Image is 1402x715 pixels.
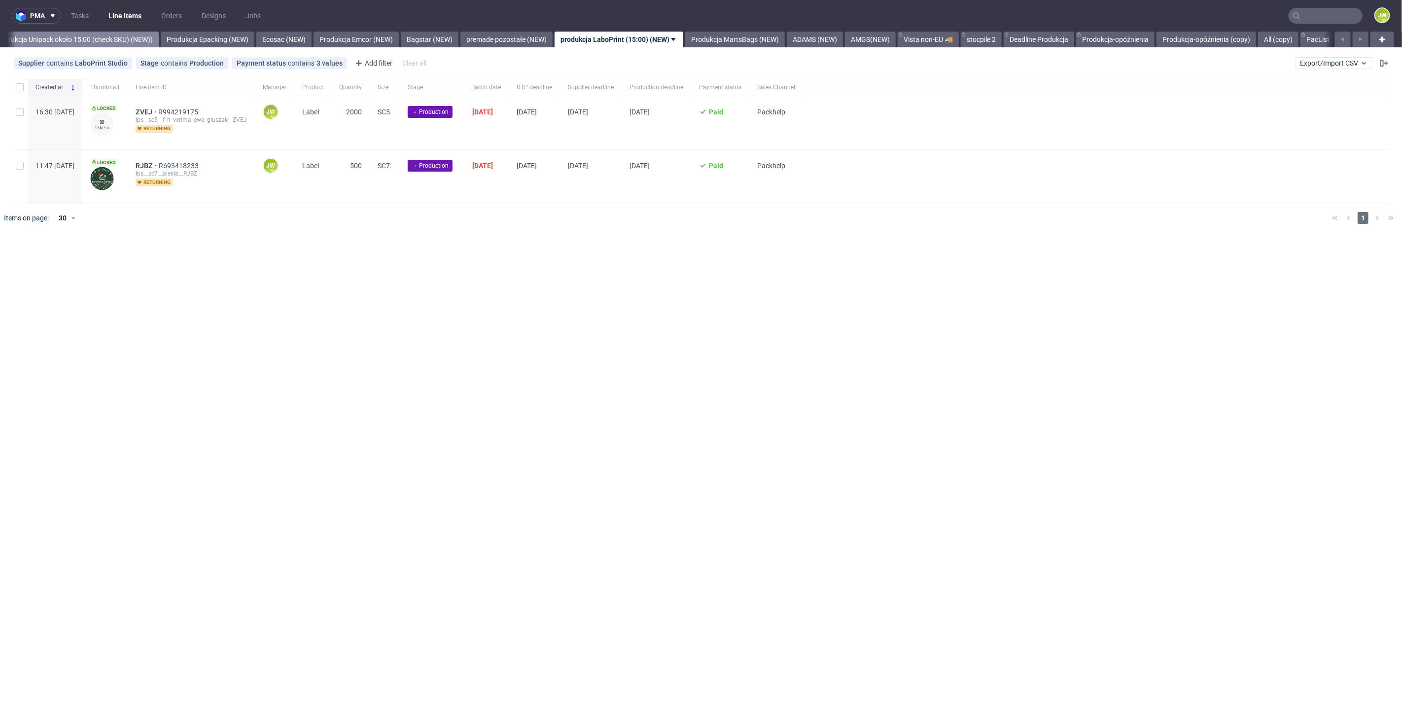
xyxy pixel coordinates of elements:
span: 2000 [346,108,362,116]
span: [DATE] [517,162,537,170]
span: contains [161,59,189,67]
span: returning [136,125,173,133]
div: lps__sc5__f_h_verima_ewa_gluszak__ZVEJ [136,116,247,124]
span: Export/Import CSV [1300,59,1368,67]
span: 1 [1358,212,1368,224]
span: Thumbnail [90,83,120,92]
a: ADAMS (NEW) [787,32,843,47]
span: Supplier [18,59,46,67]
a: Deadline Produkcja [1004,32,1074,47]
a: All (copy) [1258,32,1298,47]
a: Produkcja Epacking (NEW) [161,32,254,47]
span: Line item ID [136,83,247,92]
span: Batch date [472,83,501,92]
span: Quantity [339,83,362,92]
a: Line Items [103,8,147,24]
span: Packhelp [757,162,785,170]
a: PacList [1300,32,1335,47]
figcaption: JW [1375,8,1389,22]
span: Manager [263,83,286,92]
a: Ecosac (NEW) [256,32,312,47]
a: Produkcja-opóźnienia [1076,32,1155,47]
span: [DATE] [472,162,493,170]
a: RJBZ [136,162,159,170]
div: 30 [53,211,70,225]
span: pma [30,12,45,19]
div: LaboPrint Studio [75,59,128,67]
span: [DATE] [517,108,537,116]
span: [DATE] [630,108,650,116]
span: SC5. [378,108,392,116]
span: Sales Channel [757,83,795,92]
span: contains [288,59,316,67]
a: Produkcja-opóźnienia (copy) [1157,32,1256,47]
a: Tasks [65,8,95,24]
span: SC7. [378,162,392,170]
div: Clear all [400,56,428,70]
div: lps__sc7__alexia__RJBZ [136,170,247,178]
div: Add filter [351,55,394,71]
span: Payment status [237,59,288,67]
span: Created at [35,83,67,92]
span: [DATE] [630,162,650,170]
img: version_two_editor_design [90,167,114,190]
figcaption: JW [264,159,278,173]
span: [DATE] [568,162,588,170]
button: Export/Import CSV [1296,57,1372,69]
span: Supplier deadline [568,83,614,92]
span: Locked [90,105,118,112]
span: Size [378,83,392,92]
span: DTP deadline [517,83,552,92]
span: Label [302,162,319,170]
a: premade pozostałe (NEW) [460,32,553,47]
span: Items on page: [4,213,49,223]
div: Production [189,59,224,67]
a: Bagstar (NEW) [401,32,458,47]
span: Locked [90,159,118,167]
span: 500 [350,162,362,170]
span: Production deadline [630,83,683,92]
a: AMGS(NEW) [845,32,896,47]
span: → Production [412,161,449,170]
span: Product [302,83,323,92]
span: [DATE] [472,108,493,116]
span: returning [136,179,173,186]
span: Stage [140,59,161,67]
button: pma [12,8,61,24]
a: ZVEJ [136,108,158,116]
a: R994219175 [158,108,200,116]
span: contains [46,59,75,67]
img: version_two_editor_design [90,112,114,136]
span: [DATE] [568,108,588,116]
span: Label [302,108,319,116]
a: Produkcja Emcor (NEW) [314,32,399,47]
span: Packhelp [757,108,785,116]
a: R693418233 [159,162,201,170]
img: logo [16,10,30,22]
a: Vista non-EU 🚚 [898,32,959,47]
span: 16:30 [DATE] [35,108,74,116]
div: 3 values [316,59,343,67]
a: Produkcja MartsBags (NEW) [685,32,785,47]
span: Paid [709,162,723,170]
figcaption: JW [264,105,278,119]
span: Payment status [699,83,741,92]
a: stocpile 2 [961,32,1002,47]
a: Orders [155,8,188,24]
span: Stage [408,83,456,92]
span: Paid [709,108,723,116]
span: → Production [412,107,449,116]
a: Designs [196,8,232,24]
span: 11:47 [DATE] [35,162,74,170]
a: Jobs [240,8,267,24]
a: produkcja LaboPrint (15:00) (NEW) [555,32,683,47]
